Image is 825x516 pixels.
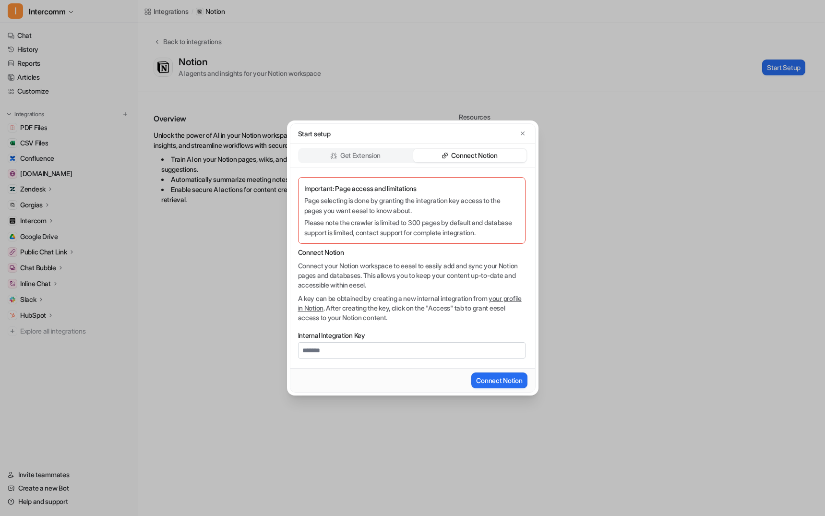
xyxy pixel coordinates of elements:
[304,195,519,216] p: Page selecting is done by granting the integration key access to the pages you want eesel to know...
[298,261,526,290] p: Connect your Notion workspace to eesel to easily add and sync your Notion pages and databases. Th...
[298,248,526,257] p: Connect Notion
[298,330,526,340] label: Internal Integration Key
[340,151,381,160] p: Get Extension
[451,151,497,160] p: Connect Notion
[471,372,527,388] button: Connect Notion
[298,294,526,323] p: A key can be obtained by creating a new internal integration from . After creating the key, click...
[298,129,331,139] p: Start setup
[304,183,519,193] p: Important: Page access and limitations
[304,217,519,238] p: Please note the crawler is limited to 300 pages by default and database support is limited, conta...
